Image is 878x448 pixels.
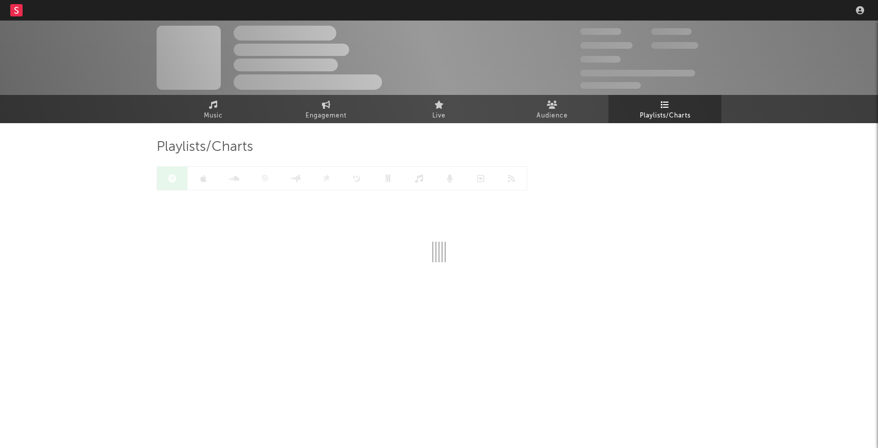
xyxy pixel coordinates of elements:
[204,110,223,122] span: Music
[306,110,347,122] span: Engagement
[580,70,695,76] span: 50.000.000 Monthly Listeners
[383,95,495,123] a: Live
[651,28,692,35] span: 100.000
[580,42,633,49] span: 50.000.000
[640,110,691,122] span: Playlists/Charts
[495,95,608,123] a: Audience
[157,141,253,153] span: Playlists/Charts
[580,28,621,35] span: 300.000
[157,95,270,123] a: Music
[651,42,698,49] span: 1.000.000
[432,110,446,122] span: Live
[580,56,621,63] span: 100.000
[537,110,568,122] span: Audience
[580,82,641,89] span: Jump Score: 85.0
[270,95,383,123] a: Engagement
[608,95,721,123] a: Playlists/Charts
